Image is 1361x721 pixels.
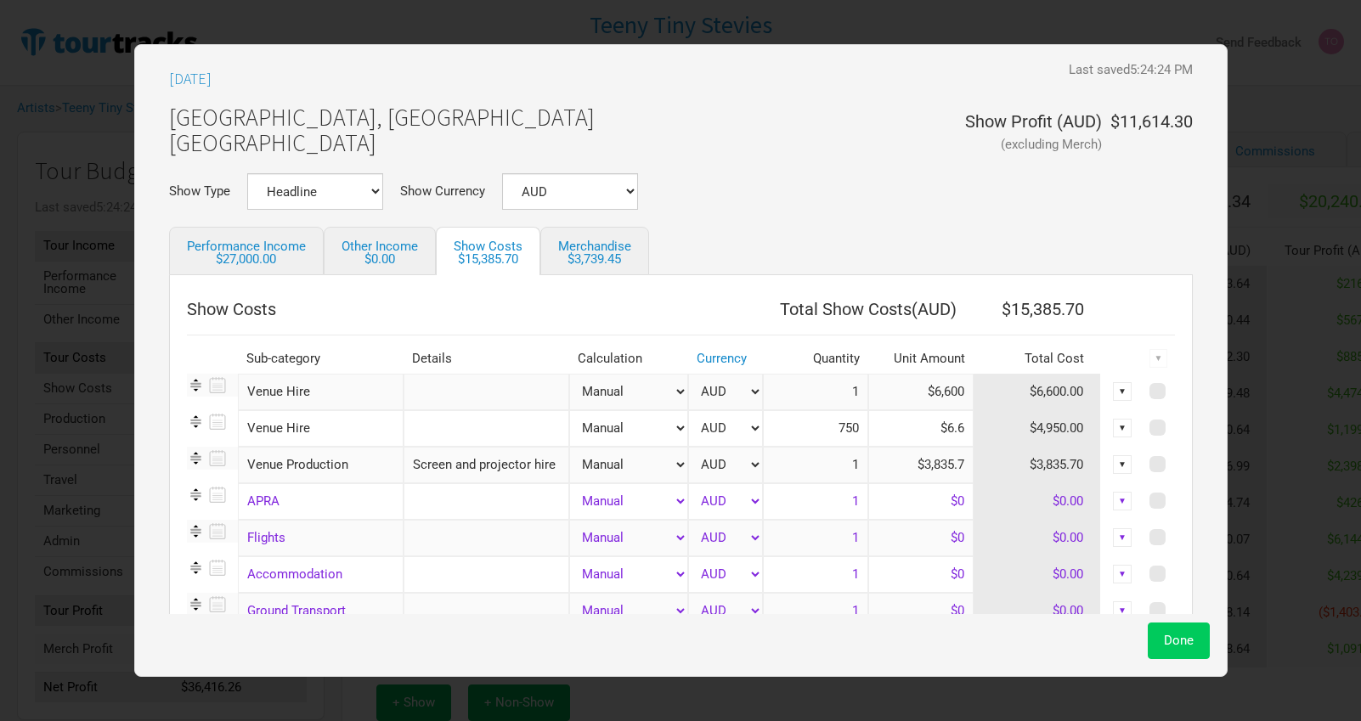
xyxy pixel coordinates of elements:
[569,344,688,374] th: Calculation
[1113,528,1132,547] div: ▼
[1113,492,1132,510] div: ▼
[238,483,404,520] div: APRA
[187,486,205,504] img: Re-order
[187,253,306,266] div: $27,000.00
[1113,455,1132,474] div: ▼
[400,185,485,198] label: Show Currency
[974,593,1101,629] td: $0.00
[540,227,649,275] a: Merchandise$3,739.45
[454,253,522,266] div: $15,385.70
[404,344,569,374] th: Details
[1113,382,1132,401] div: ▼
[965,113,1102,130] div: Show Profit ( AUD )
[697,351,747,366] a: Currency
[238,344,404,374] th: Sub-category
[436,227,540,275] a: Show Costs$15,385.70
[324,227,436,275] a: Other Income$0.00
[1102,113,1193,149] div: $11,614.30
[187,559,205,577] img: Re-order
[169,185,230,198] label: Show Type
[169,70,212,87] h3: [DATE]
[1069,64,1193,76] div: Last saved 5:24:24 PM
[187,376,205,394] img: Re-order
[169,104,595,157] h1: [GEOGRAPHIC_DATA], [GEOGRAPHIC_DATA] [GEOGRAPHIC_DATA]
[342,253,418,266] div: $0.00
[974,556,1101,593] td: $0.00
[238,520,404,556] div: Flights
[974,344,1101,374] th: Total Cost
[187,299,276,319] span: Show Costs
[763,292,974,326] th: Total Show Costs ( AUD )
[238,447,404,483] div: Venue Production
[974,520,1101,556] td: $0.00
[187,595,205,613] img: Re-order
[974,292,1101,326] th: $15,385.70
[238,556,404,593] div: Accommodation
[187,449,205,467] img: Re-order
[558,253,631,266] div: $3,739.45
[169,227,324,275] a: Performance Income$27,000.00
[1113,601,1132,620] div: ▼
[238,593,404,629] div: Ground Transport
[1148,622,1210,659] button: Done
[868,344,974,374] th: Unit Amount
[404,447,569,483] input: Screen and projector hire
[974,447,1101,483] td: $3,835.70
[1113,565,1132,583] div: ▼
[238,374,404,410] div: Venue Hire
[1164,633,1194,648] span: Done
[187,522,205,540] img: Re-order
[238,410,404,447] div: Venue Hire
[187,413,205,431] img: Re-order
[763,344,868,374] th: Quantity
[1149,349,1168,368] div: ▼
[974,483,1101,520] td: $0.00
[965,138,1102,151] div: (excluding Merch)
[1113,419,1132,437] div: ▼
[974,374,1101,410] td: $6,600.00
[974,410,1101,447] td: $4,950.00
